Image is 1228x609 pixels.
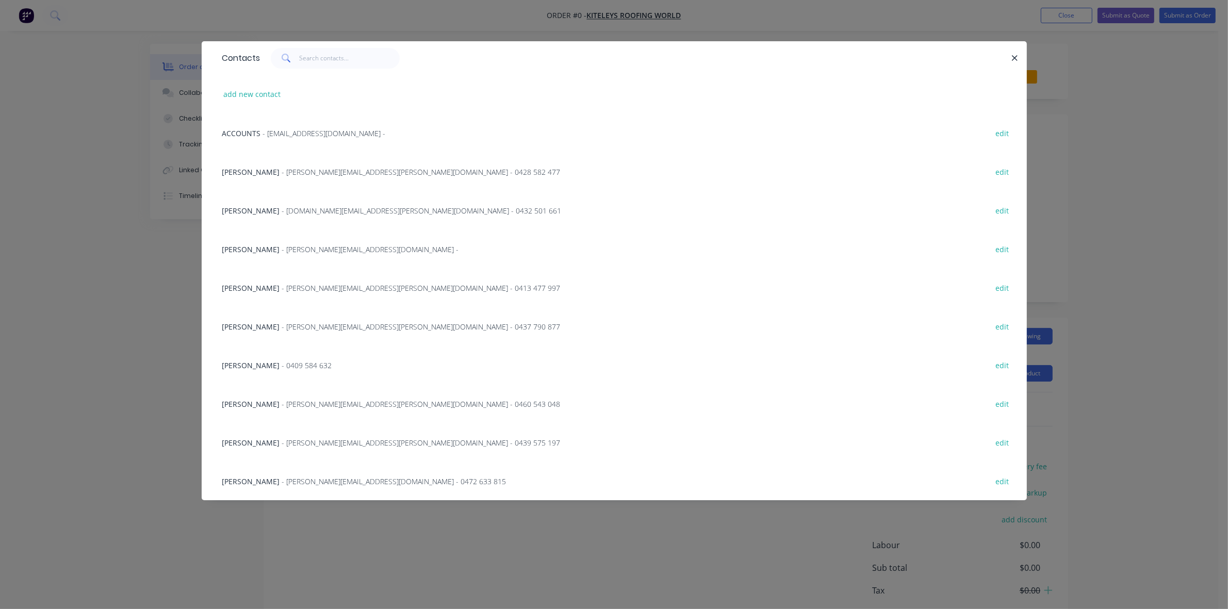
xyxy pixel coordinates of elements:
[282,283,561,293] span: - [PERSON_NAME][EMAIL_ADDRESS][PERSON_NAME][DOMAIN_NAME] - 0413 477 997
[282,167,561,177] span: - [PERSON_NAME][EMAIL_ADDRESS][PERSON_NAME][DOMAIN_NAME] - 0428 582 477
[282,244,459,254] span: - [PERSON_NAME][EMAIL_ADDRESS][DOMAIN_NAME] -
[990,435,1014,449] button: edit
[222,283,280,293] span: [PERSON_NAME]
[990,242,1014,256] button: edit
[217,42,260,75] div: Contacts
[990,319,1014,333] button: edit
[282,399,561,409] span: - [PERSON_NAME][EMAIL_ADDRESS][PERSON_NAME][DOMAIN_NAME] - 0460 543 048
[222,322,280,332] span: [PERSON_NAME]
[282,438,561,448] span: - [PERSON_NAME][EMAIL_ADDRESS][PERSON_NAME][DOMAIN_NAME] - 0439 575 197
[222,399,280,409] span: [PERSON_NAME]
[222,244,280,254] span: [PERSON_NAME]
[222,128,261,138] span: ACCOUNTS
[222,167,280,177] span: [PERSON_NAME]
[990,164,1014,178] button: edit
[299,48,400,69] input: Search contacts...
[222,206,280,216] span: [PERSON_NAME]
[990,281,1014,294] button: edit
[990,203,1014,217] button: edit
[990,397,1014,410] button: edit
[222,360,280,370] span: [PERSON_NAME]
[282,322,561,332] span: - [PERSON_NAME][EMAIL_ADDRESS][PERSON_NAME][DOMAIN_NAME] - 0437 790 877
[282,206,562,216] span: - [DOMAIN_NAME][EMAIL_ADDRESS][PERSON_NAME][DOMAIN_NAME] - 0432 501 661
[282,360,332,370] span: - 0409 584 632
[990,474,1014,488] button: edit
[990,358,1014,372] button: edit
[282,476,506,486] span: - [PERSON_NAME][EMAIL_ADDRESS][DOMAIN_NAME] - 0472 633 815
[222,438,280,448] span: [PERSON_NAME]
[990,126,1014,140] button: edit
[218,87,286,101] button: add new contact
[263,128,386,138] span: - [EMAIL_ADDRESS][DOMAIN_NAME] -
[222,476,280,486] span: [PERSON_NAME]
